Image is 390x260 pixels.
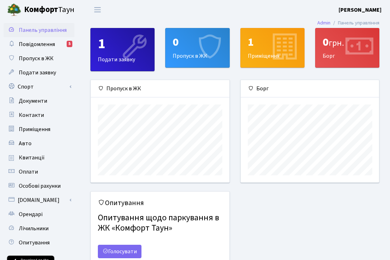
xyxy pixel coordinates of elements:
div: 0 [173,35,222,49]
div: 5 [67,41,72,47]
div: Пропуск в ЖК [166,28,229,67]
li: Панель управління [330,19,379,27]
span: Пропуск в ЖК [19,55,54,62]
span: Повідомлення [19,40,55,48]
a: 1Подати заявку [90,28,155,71]
div: Пропуск в ЖК [91,80,229,97]
a: Панель управління [4,23,74,37]
button: Переключити навігацію [89,4,106,16]
a: 1Приміщення [240,28,305,68]
a: Спорт [4,80,74,94]
span: Приміщення [19,125,50,133]
span: Лічильники [19,225,49,232]
a: Авто [4,136,74,151]
a: Квитанції [4,151,74,165]
h5: Опитування [98,199,222,207]
a: Пропуск в ЖК [4,51,74,66]
span: Оплати [19,168,38,176]
div: Борг [241,80,379,97]
a: Опитування [4,236,74,250]
span: грн. [329,37,344,49]
a: Admin [317,19,330,27]
a: Приміщення [4,122,74,136]
a: Оплати [4,165,74,179]
a: [DOMAIN_NAME] [4,193,74,207]
div: 0 [323,35,372,49]
span: Квитанції [19,154,45,162]
span: Опитування [19,239,50,247]
a: Повідомлення5 [4,37,74,51]
nav: breadcrumb [307,16,390,30]
img: logo.png [7,3,21,17]
a: Подати заявку [4,66,74,80]
div: Подати заявку [91,28,154,71]
a: [PERSON_NAME] [339,6,381,14]
a: Лічильники [4,221,74,236]
a: 0Пропуск в ЖК [165,28,229,68]
span: Подати заявку [19,69,56,77]
span: Авто [19,140,32,147]
div: Приміщення [241,28,304,67]
div: Борг [316,28,379,67]
span: Документи [19,97,47,105]
a: Документи [4,94,74,108]
div: 1 [248,35,297,49]
span: Панель управління [19,26,67,34]
a: Контакти [4,108,74,122]
span: Особові рахунки [19,182,61,190]
h4: Опитування щодо паркування в ЖК «Комфорт Таун» [98,210,222,236]
b: Комфорт [24,4,58,15]
a: Особові рахунки [4,179,74,193]
div: 1 [98,35,147,52]
a: Голосувати [98,245,141,258]
span: Контакти [19,111,44,119]
a: Орендарі [4,207,74,221]
span: Таун [24,4,74,16]
span: Орендарі [19,210,43,218]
